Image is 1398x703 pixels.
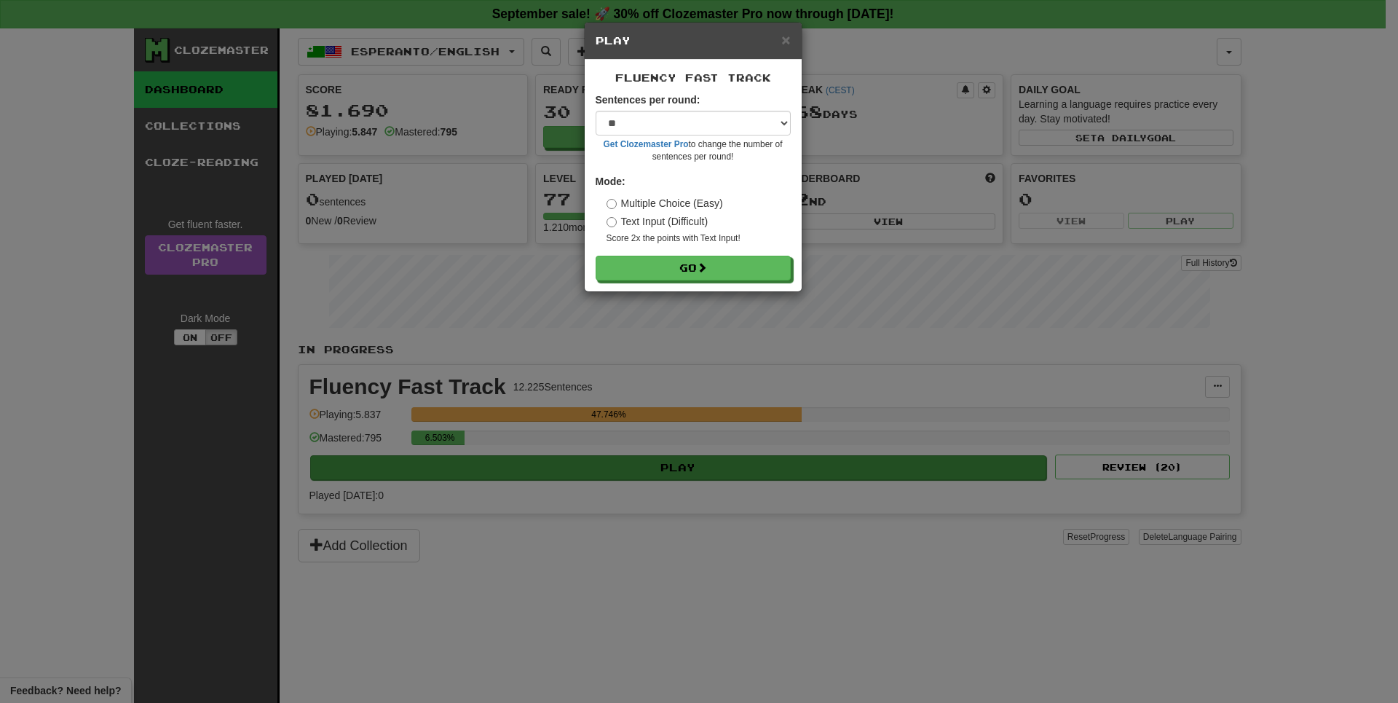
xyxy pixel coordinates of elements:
strong: Mode: [596,176,625,187]
button: Close [781,32,790,47]
a: Get Clozemaster Pro [604,139,689,149]
span: × [781,31,790,48]
label: Sentences per round: [596,93,700,107]
span: Fluency Fast Track [615,71,771,84]
input: Text Input (Difficult) [607,217,617,227]
input: Multiple Choice (Easy) [607,199,617,209]
h5: Play [596,34,791,48]
small: to change the number of sentences per round! [596,138,791,163]
label: Text Input (Difficult) [607,214,708,229]
small: Score 2x the points with Text Input ! [607,232,791,245]
label: Multiple Choice (Easy) [607,196,723,211]
button: Go [596,256,791,280]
